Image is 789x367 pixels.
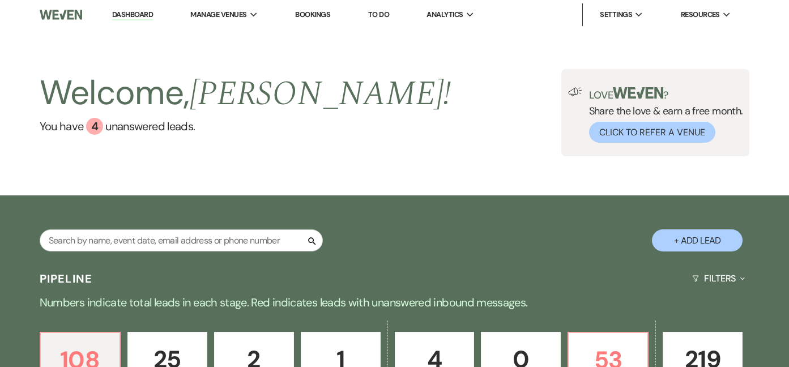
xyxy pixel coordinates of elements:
[40,271,93,287] h3: Pipeline
[568,87,582,96] img: loud-speaker-illustration.svg
[368,10,389,19] a: To Do
[190,68,451,120] span: [PERSON_NAME] !
[427,9,463,20] span: Analytics
[112,10,153,20] a: Dashboard
[589,122,715,143] button: Click to Refer a Venue
[681,9,720,20] span: Resources
[652,229,743,251] button: + Add Lead
[40,69,451,118] h2: Welcome,
[295,10,330,19] a: Bookings
[600,9,632,20] span: Settings
[40,229,323,251] input: Search by name, event date, email address or phone number
[613,87,663,99] img: weven-logo-green.svg
[688,263,749,293] button: Filters
[40,3,82,27] img: Weven Logo
[40,118,451,135] a: You have 4 unanswered leads.
[582,87,743,143] div: Share the love & earn a free month.
[86,118,103,135] div: 4
[190,9,246,20] span: Manage Venues
[589,87,743,100] p: Love ?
